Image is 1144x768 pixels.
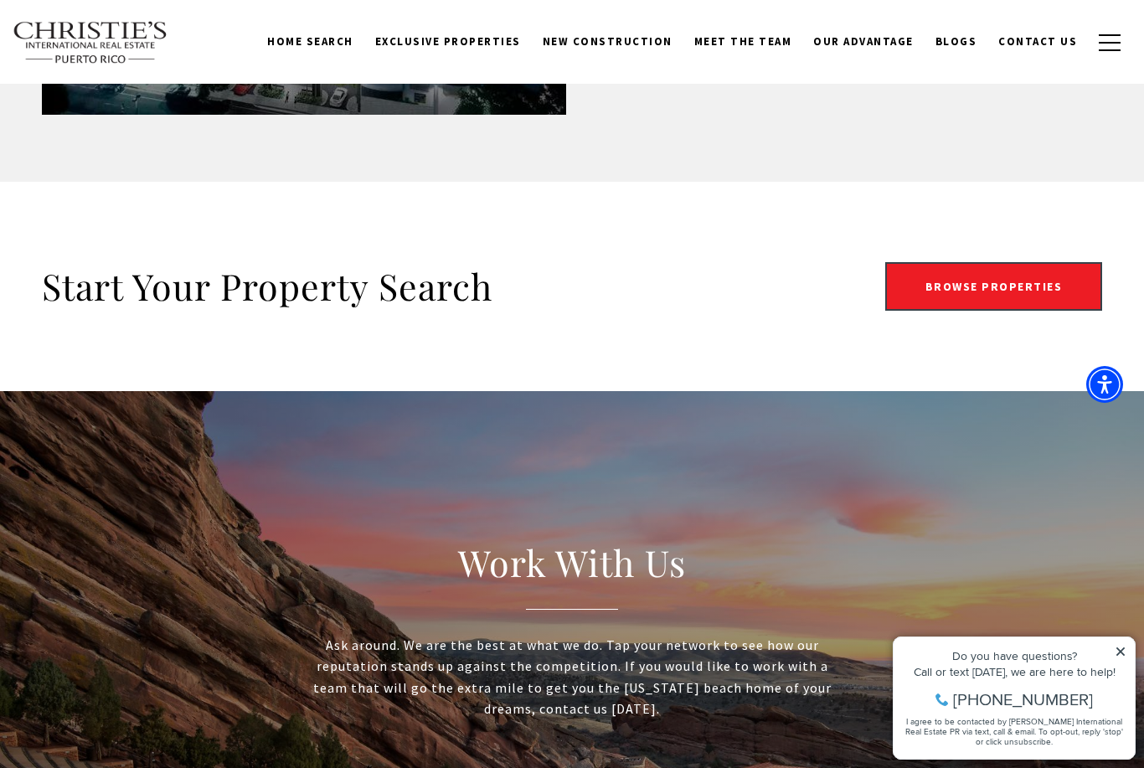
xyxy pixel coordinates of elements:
[375,34,521,49] span: Exclusive Properties
[364,26,532,58] a: Exclusive Properties
[683,26,803,58] a: Meet the Team
[21,103,239,135] span: I agree to be contacted by [PERSON_NAME] International Real Estate PR via text, call & email. To ...
[69,79,209,95] span: [PHONE_NUMBER]
[813,34,914,49] span: Our Advantage
[885,262,1103,311] a: Browse Properties
[18,38,242,49] div: Do you have questions?
[256,26,364,58] a: Home Search
[18,54,242,65] div: Call or text [DATE], we are here to help!
[987,26,1088,58] a: Contact Us
[1086,366,1123,403] div: Accessibility Menu
[13,21,168,64] img: Christie's International Real Estate text transparent background
[935,34,977,49] span: Blogs
[1088,18,1131,67] button: button
[925,26,988,58] a: Blogs
[458,539,686,610] h2: Work With Us
[42,263,492,310] h2: Start Your Property Search
[532,26,683,58] a: New Construction
[802,26,925,58] a: Our Advantage
[543,34,672,49] span: New Construction
[300,635,844,720] p: Ask around. We are the best at what we do. Tap your network to see how our reputation stands up a...
[998,34,1077,49] span: Contact Us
